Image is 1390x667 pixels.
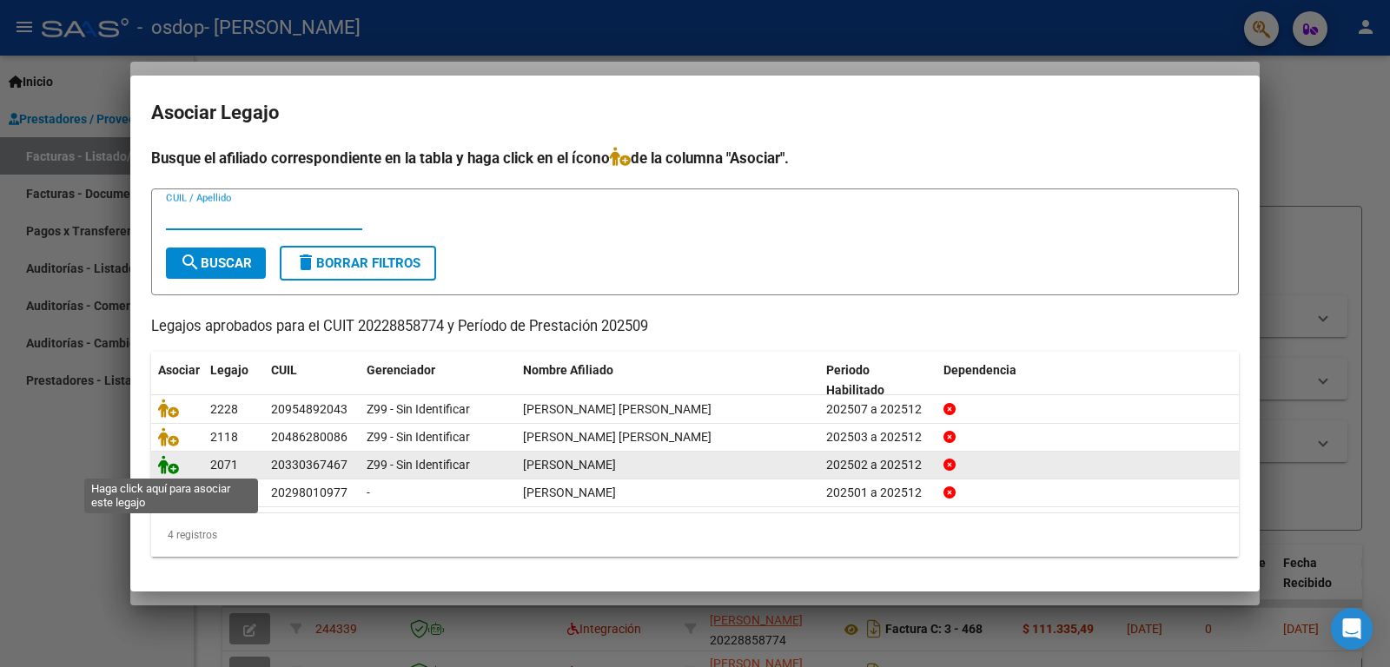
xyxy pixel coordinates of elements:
[271,427,347,447] div: 20486280086
[158,363,200,377] span: Asociar
[1331,608,1373,650] div: Open Intercom Messenger
[523,402,712,416] span: AMAYA MENDEZ FRANKLIN MARTIN
[271,400,347,419] div: 20954892043
[180,255,252,271] span: Buscar
[166,248,266,279] button: Buscar
[826,363,884,397] span: Periodo Habilitado
[295,252,316,273] mat-icon: delete
[271,363,297,377] span: CUIL
[367,402,470,416] span: Z99 - Sin Identificar
[523,363,613,377] span: Nombre Afiliado
[203,352,264,409] datatable-header-cell: Legajo
[151,316,1239,338] p: Legajos aprobados para el CUIT 20228858774 y Período de Prestación 202509
[210,458,238,472] span: 2071
[271,455,347,475] div: 20330367467
[367,485,370,499] span: -
[516,352,819,409] datatable-header-cell: Nombre Afiliado
[210,485,238,499] span: 2048
[943,363,1016,377] span: Dependencia
[210,363,248,377] span: Legajo
[210,430,238,444] span: 2118
[826,455,930,475] div: 202502 a 202512
[523,485,616,499] span: FORCINITI JAVIER ADRIAN
[367,458,470,472] span: Z99 - Sin Identificar
[264,352,360,409] datatable-header-cell: CUIL
[360,352,516,409] datatable-header-cell: Gerenciador
[819,352,937,409] datatable-header-cell: Periodo Habilitado
[826,483,930,503] div: 202501 a 202512
[523,430,712,444] span: CABRERA RIOS LUCA SANTINO
[151,147,1239,169] h4: Busque el afiliado correspondiente en la tabla y haga click en el ícono de la columna "Asociar".
[151,513,1239,557] div: 4 registros
[367,430,470,444] span: Z99 - Sin Identificar
[210,402,238,416] span: 2228
[523,458,616,472] span: SCHERZ HERNAN ARIEL
[295,255,420,271] span: Borrar Filtros
[180,252,201,273] mat-icon: search
[151,96,1239,129] h2: Asociar Legajo
[367,363,435,377] span: Gerenciador
[271,483,347,503] div: 20298010977
[151,352,203,409] datatable-header-cell: Asociar
[937,352,1240,409] datatable-header-cell: Dependencia
[826,427,930,447] div: 202503 a 202512
[280,246,436,281] button: Borrar Filtros
[826,400,930,419] div: 202507 a 202512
